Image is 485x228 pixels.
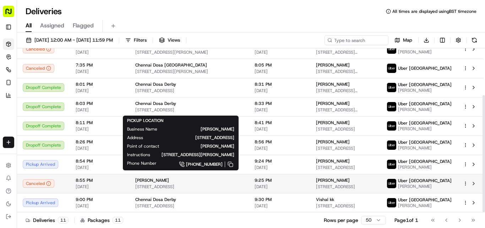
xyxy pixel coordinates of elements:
[23,129,26,135] span: •
[398,159,452,164] span: Uber [GEOGRAPHIC_DATA]
[135,184,243,190] span: [STREET_ADDRESS]
[135,49,243,55] span: [STREET_ADDRESS][PERSON_NAME]
[7,28,129,40] p: Welcome 👋
[67,159,114,166] span: API Documentation
[316,62,350,68] span: [PERSON_NAME]
[76,165,124,170] span: [DATE]
[398,164,452,170] span: [PERSON_NAME]
[316,69,375,74] span: [STREET_ADDRESS][PERSON_NAME]
[398,120,452,126] span: Uber [GEOGRAPHIC_DATA]
[15,68,28,81] img: 1732323095091-59ea418b-cfe3-43c8-9ae0-d0d06d6fd42c
[387,160,396,169] img: uber-new-logo.jpeg
[170,143,234,149] span: [PERSON_NAME]
[255,101,305,106] span: 8:33 PM
[398,107,452,112] span: [PERSON_NAME]
[135,177,169,183] span: [PERSON_NAME]
[76,62,124,68] span: 7:35 PM
[387,44,396,54] img: uber-new-logo.jpeg
[387,83,396,92] img: uber-new-logo.jpeg
[154,135,234,140] span: [STREET_ADDRESS]
[316,184,375,190] span: [STREET_ADDRESS]
[34,37,113,43] span: [DATE] 12:00 AM - [DATE] 11:59 PM
[76,177,124,183] span: 8:55 PM
[110,91,129,100] button: See all
[387,102,396,111] img: uber-new-logo.jpeg
[255,120,305,126] span: 8:41 PM
[76,197,124,202] span: 9:00 PM
[255,49,305,55] span: [DATE]
[7,160,13,165] div: 📗
[169,126,234,132] span: [PERSON_NAME]
[255,203,305,209] span: [DATE]
[71,175,86,181] span: Pylon
[18,46,128,53] input: Got a question? Start typing here...
[316,81,350,87] span: [PERSON_NAME]
[255,197,305,202] span: 9:30 PM
[58,217,69,223] div: 11
[398,203,452,208] span: [PERSON_NAME]
[50,175,86,181] a: Powered byPylon
[316,158,350,164] span: [PERSON_NAME]
[168,160,234,168] a: [PHONE_NUMBER]
[135,88,243,94] span: [STREET_ADDRESS]
[255,107,305,113] span: [DATE]
[76,101,124,106] span: 8:03 PM
[387,179,396,188] img: uber-new-logo.jpeg
[255,88,305,94] span: [DATE]
[398,101,452,107] span: Uber [GEOGRAPHIC_DATA]
[113,217,123,223] div: 11
[127,135,143,140] span: Address
[255,62,305,68] span: 8:05 PM
[324,217,358,224] p: Rows per page
[127,160,157,166] span: Phone Number
[26,6,62,17] h1: Deliveries
[26,21,32,30] span: All
[469,35,479,45] button: Refresh
[122,35,150,45] button: Filters
[403,37,412,43] span: Map
[76,158,124,164] span: 8:54 PM
[186,161,223,167] span: [PHONE_NUMBER]
[387,121,396,131] img: uber-new-logo.jpeg
[121,70,129,79] button: Start new chat
[387,198,396,207] img: uber-new-logo.jpeg
[398,126,452,132] span: [PERSON_NAME]
[60,160,66,165] div: 💻
[76,49,124,55] span: [DATE]
[168,37,180,43] span: Views
[135,69,243,74] span: [STREET_ADDRESS][PERSON_NAME]
[23,35,116,45] button: [DATE] 12:00 AM - [DATE] 11:59 PM
[99,110,114,116] span: [DATE]
[134,37,147,43] span: Filters
[255,177,305,183] span: 9:25 PM
[255,165,305,170] span: [DATE]
[26,217,69,224] div: Deliveries
[40,21,64,30] span: Assigned
[398,178,452,184] span: Uber [GEOGRAPHIC_DATA]
[76,184,124,190] span: [DATE]
[255,126,305,132] span: [DATE]
[398,139,452,145] span: Uber [GEOGRAPHIC_DATA]
[255,145,305,151] span: [DATE]
[57,156,117,169] a: 💻API Documentation
[22,110,94,116] span: [PERSON_NAME] [PERSON_NAME]
[255,158,305,164] span: 9:24 PM
[135,81,176,87] span: Chennai Dosa Derby
[135,203,243,209] span: [STREET_ADDRESS]
[76,145,124,151] span: [DATE]
[73,21,94,30] span: Flagged
[135,197,176,202] span: Chennai Dosa Derby
[316,120,350,126] span: [PERSON_NAME]
[127,152,150,158] span: Instructions
[162,152,234,158] span: [STREET_ADDRESS][PERSON_NAME]
[23,64,54,73] div: Canceled
[398,184,452,189] span: [PERSON_NAME]
[387,64,396,73] img: uber-new-logo.jpeg
[255,81,305,87] span: 8:31 PM
[127,118,163,123] span: PICKUP LOCATION
[398,65,452,71] span: Uber [GEOGRAPHIC_DATA]
[398,82,452,88] span: Uber [GEOGRAPHIC_DATA]
[76,203,124,209] span: [DATE]
[398,197,452,203] span: Uber [GEOGRAPHIC_DATA]
[4,156,57,169] a: 📗Knowledge Base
